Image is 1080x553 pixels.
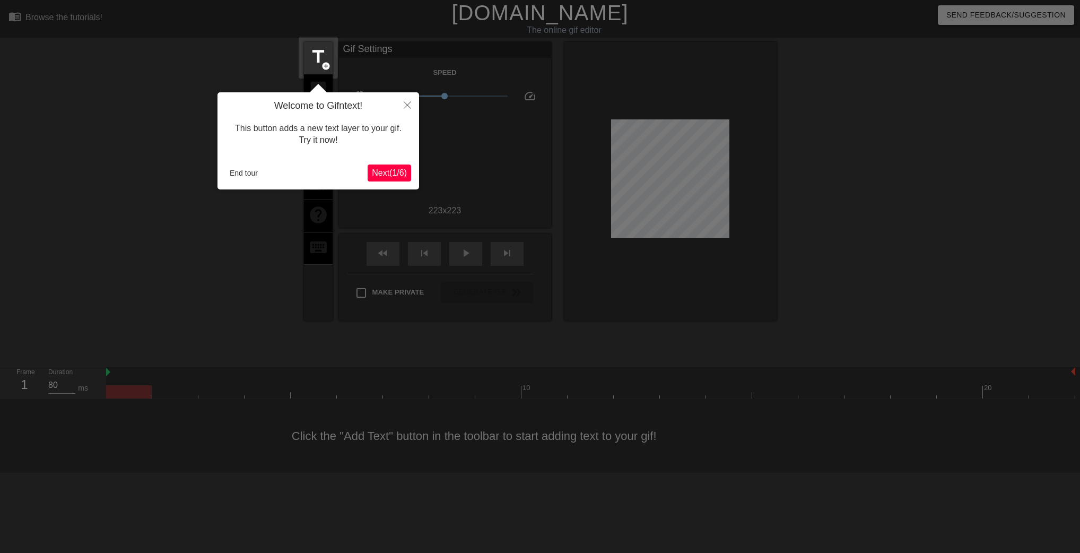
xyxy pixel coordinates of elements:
button: End tour [225,165,262,181]
span: Next ( 1 / 6 ) [372,168,407,177]
button: Next [368,165,411,182]
h4: Welcome to Gifntext! [225,100,411,112]
div: This button adds a new text layer to your gif. Try it now! [225,112,411,157]
button: Close [396,92,419,117]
